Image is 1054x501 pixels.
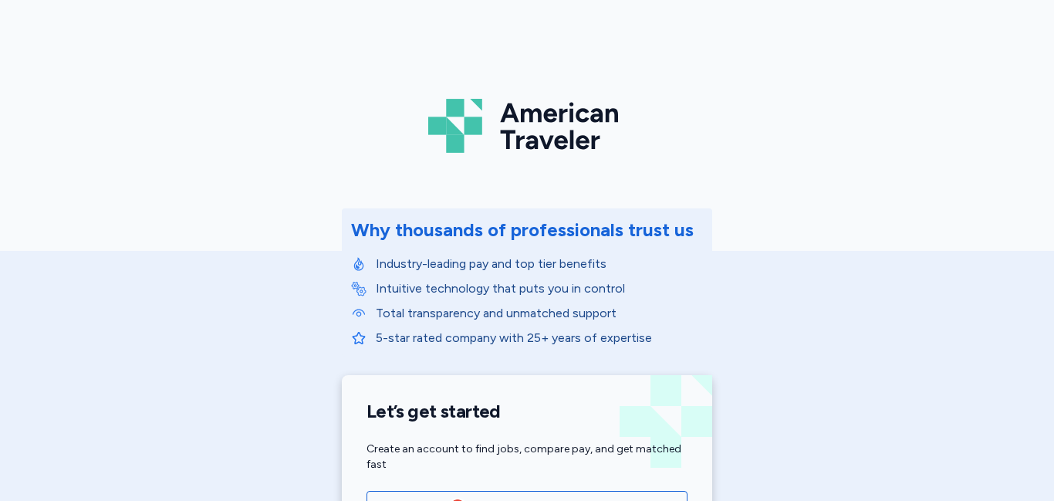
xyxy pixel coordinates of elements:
[351,218,694,242] div: Why thousands of professionals trust us
[376,255,703,273] p: Industry-leading pay and top tier benefits
[376,279,703,298] p: Intuitive technology that puts you in control
[376,304,703,323] p: Total transparency and unmatched support
[428,93,626,159] img: Logo
[376,329,703,347] p: 5-star rated company with 25+ years of expertise
[367,400,687,423] h1: Let’s get started
[367,442,687,472] div: Create an account to find jobs, compare pay, and get matched fast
